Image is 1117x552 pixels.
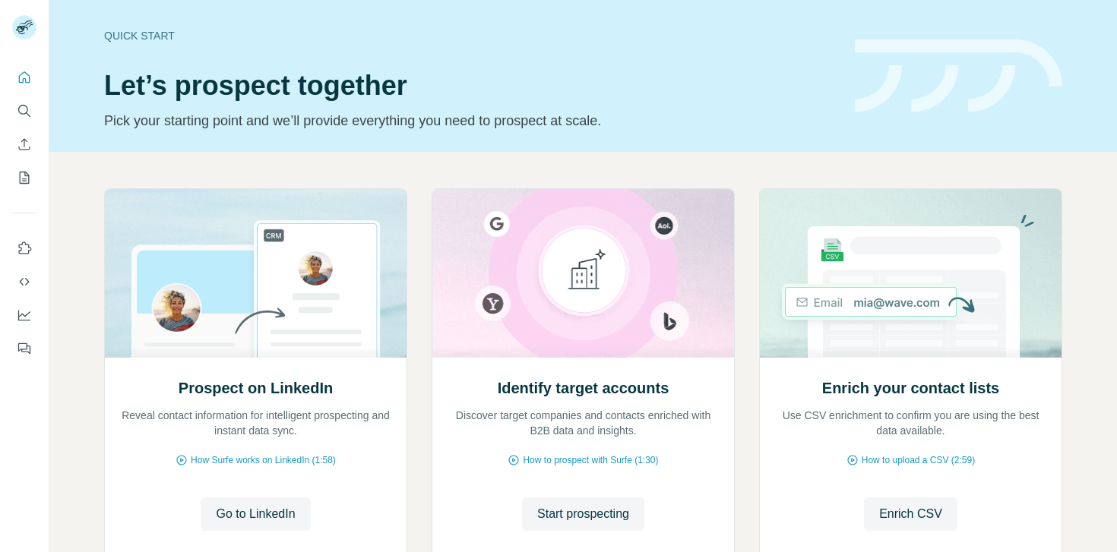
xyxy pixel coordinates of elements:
button: Search [12,97,36,125]
img: Identify target accounts [432,189,735,358]
h1: Let’s prospect together [104,71,837,101]
button: Use Surfe API [12,268,36,295]
h2: Prospect on LinkedIn [179,377,333,399]
button: Use Surfe on LinkedIn [12,235,36,262]
button: Start prospecting [522,497,644,531]
span: How to upload a CSV (2:59) [862,453,975,467]
button: Enrich CSV [12,131,36,158]
img: Prospect on LinkedIn [104,189,407,358]
img: Enrich your contact lists [759,189,1062,358]
button: My lists [12,164,36,191]
button: Go to LinkedIn [201,497,310,531]
button: Dashboard [12,301,36,329]
div: Quick start [104,28,837,43]
button: Quick start [12,64,36,91]
p: Reveal contact information for intelligent prospecting and instant data sync. [120,408,391,438]
button: Feedback [12,335,36,362]
p: Use CSV enrichment to confirm you are using the best data available. [775,408,1046,438]
span: Go to LinkedIn [216,505,295,523]
p: Pick your starting point and we’ll provide everything you need to prospect at scale. [104,110,837,131]
span: How to prospect with Surfe (1:30) [523,453,658,467]
span: How Surfe works on LinkedIn (1:58) [191,453,336,467]
span: Enrich CSV [879,505,942,523]
h2: Identify target accounts [498,377,669,399]
span: Start prospecting [537,505,629,523]
h2: Enrich your contact lists [822,377,999,399]
p: Discover target companies and contacts enriched with B2B data and insights. [448,408,719,438]
img: banner [855,39,1062,113]
button: Enrich CSV [864,497,957,531]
